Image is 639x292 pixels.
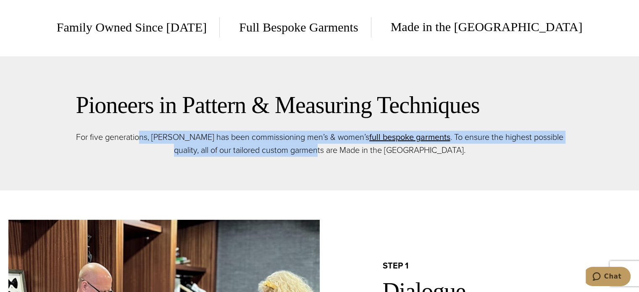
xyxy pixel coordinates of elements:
h2: Pioneers in Pattern & Measuring Techniques [76,90,563,120]
span: Made in the [GEOGRAPHIC_DATA] [378,17,583,37]
span: Full Bespoke Garments [226,17,371,37]
a: full bespoke garments [369,131,450,143]
h2: step 1 [383,260,631,271]
span: Family Owned Since [DATE] [57,17,220,37]
iframe: Opens a widget where you can chat to one of our agents [586,267,631,288]
p: For five generations, [PERSON_NAME] has been commissioning men’s & women’s . To ensure the highes... [76,131,563,157]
